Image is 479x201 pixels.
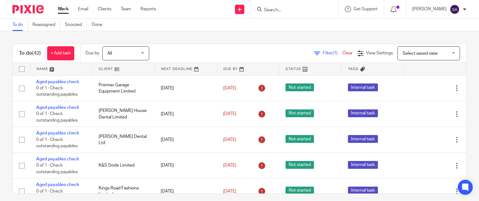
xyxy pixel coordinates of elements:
span: All [107,51,112,56]
a: Aged payables check [36,131,79,135]
img: svg%3E [450,4,460,14]
p: Due by [86,50,99,56]
td: [PERSON_NAME] Dental Ltd [92,127,155,153]
span: Tags [348,67,359,71]
span: [DATE] [223,138,236,142]
span: Internal task [348,83,378,91]
span: Select saved view [403,51,437,56]
a: Team [121,6,131,12]
td: [DATE] [154,75,217,101]
span: (1) [333,51,338,55]
span: [DATE] [223,86,236,90]
a: Snoozed [65,19,87,31]
td: K&S Smile Limited [92,153,155,178]
h1: To do [19,50,41,57]
span: Not started [286,109,314,117]
a: + Add task [47,46,74,60]
span: [DATE] [223,189,236,193]
td: [PERSON_NAME] House Dental Limited [92,101,155,127]
span: 0 of 1 · Check outstanding payables [36,163,78,174]
input: Search [263,8,320,13]
td: [DATE] [154,127,217,153]
span: 0 of 1 · Check outstanding payables [36,86,78,97]
a: Aged payables check [36,183,79,187]
span: Not started [286,161,314,169]
img: Pixie [12,5,44,13]
span: (42) [32,51,41,56]
a: Work [58,6,69,12]
a: Clients [98,6,111,12]
span: 0 of 1 · Check outstanding payables [36,189,78,200]
a: Email [78,6,88,12]
p: [PERSON_NAME] [412,6,447,12]
span: 0 of 1 · Check outstanding payables [36,138,78,148]
span: Not started [286,135,314,143]
a: Reports [140,6,156,12]
a: Aged payables check [36,157,79,161]
span: Internal task [348,135,378,143]
span: Get Support [354,7,378,11]
span: 0 of 1 · Check outstanding payables [36,112,78,123]
a: Reassigned [32,19,60,31]
td: Premier Garage Equipment Limited [92,75,155,101]
a: Aged payables check [36,105,79,110]
span: [DATE] [223,163,236,168]
a: Done [92,19,107,31]
span: Filter [323,51,342,55]
a: Aged payables check [36,80,79,84]
span: [DATE] [223,112,236,116]
a: Clear [342,51,353,55]
a: To do [12,19,28,31]
span: Internal task [348,109,378,117]
td: [DATE] [154,101,217,127]
span: Internal task [348,187,378,194]
span: Internal task [348,161,378,169]
span: View Settings [366,51,393,55]
span: Not started [286,83,314,91]
td: [DATE] [154,153,217,178]
span: Not started [286,187,314,194]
